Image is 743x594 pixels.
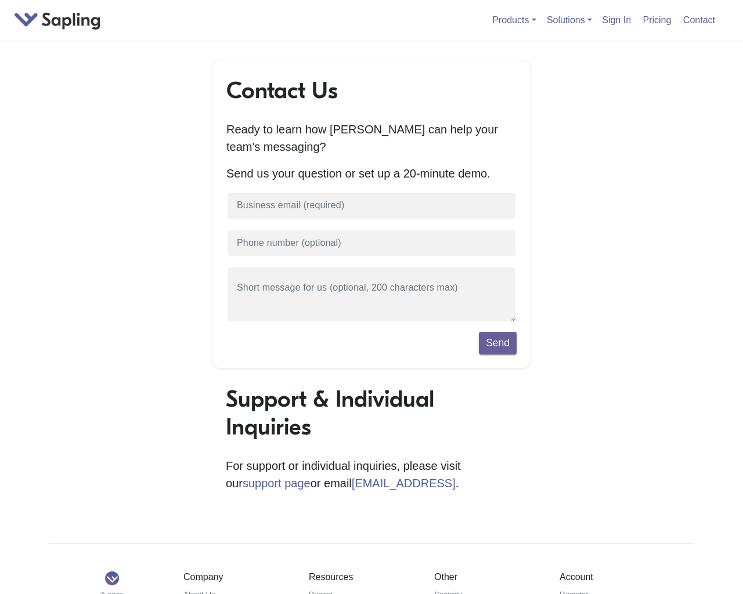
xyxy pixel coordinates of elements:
[434,571,542,582] h5: Other
[226,165,517,182] p: Send us your question or set up a 20-minute demo.
[183,571,291,582] h5: Company
[547,15,592,25] a: Solutions
[226,121,517,155] p: Ready to learn how [PERSON_NAME] can help your team's messaging?
[309,571,417,582] h5: Resources
[597,10,636,30] a: Sign In
[679,10,720,30] a: Contact
[479,332,517,354] button: Send
[226,77,517,104] h1: Contact Us
[226,385,517,441] h1: Support & Individual Inquiries
[226,457,517,492] p: For support or individual inquiries, please visit our or email .
[560,571,668,582] h5: Account
[105,571,119,585] img: Sapling Logo
[492,15,536,25] a: Products
[226,191,517,220] input: Business email (required)
[226,229,517,258] input: Phone number (optional)
[352,477,456,490] a: [EMAIL_ADDRESS]
[243,477,311,490] a: support page
[639,10,676,30] a: Pricing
